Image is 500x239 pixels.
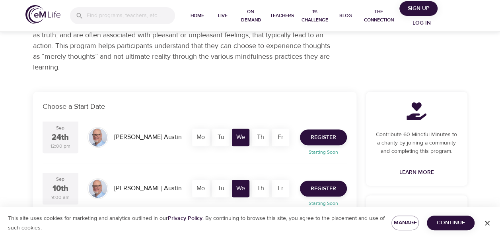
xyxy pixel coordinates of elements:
[403,16,441,31] button: Log in
[311,184,336,194] span: Register
[51,194,70,201] div: 9:00 am
[272,129,289,146] div: Fr
[375,131,458,156] p: Contribute 60 Mindful Minutes to a charity by joining a community and completing this program.
[427,216,475,230] button: Continue
[361,8,396,24] span: The Connection
[188,12,207,20] span: Home
[375,205,458,216] p: Categories
[300,8,330,24] span: 1% Challenge
[52,132,69,143] div: 24th
[295,148,352,156] p: Starting Soon
[111,129,185,145] div: [PERSON_NAME] Austin
[43,101,347,112] p: Choose a Start Date
[53,183,68,195] div: 10th
[336,12,355,20] span: Blog
[192,180,210,197] div: Mo
[213,12,232,20] span: Live
[406,18,438,28] span: Log in
[239,8,264,24] span: On-Demand
[272,180,289,197] div: Fr
[295,200,352,207] p: Starting Soon
[51,143,70,150] div: 12:00 pm
[391,216,419,230] button: Manage
[56,125,64,131] div: Sep
[232,129,249,146] div: We
[87,7,175,24] input: Find programs, teachers, etc...
[252,180,269,197] div: Th
[403,4,434,13] span: Sign Up
[212,180,230,197] div: Tu
[232,180,249,197] div: We
[270,12,294,20] span: Teachers
[398,218,413,228] span: Manage
[56,176,64,183] div: Sep
[300,181,347,197] button: Register
[399,1,438,16] button: Sign Up
[192,129,210,146] div: Mo
[433,218,468,228] span: Continue
[252,129,269,146] div: Th
[300,129,347,145] button: Register
[212,129,230,146] div: Tu
[168,215,202,222] a: Privacy Policy
[111,181,185,196] div: [PERSON_NAME] Austin
[396,165,437,180] a: Learn More
[25,5,60,24] img: logo
[311,133,336,143] span: Register
[399,168,434,177] span: Learn More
